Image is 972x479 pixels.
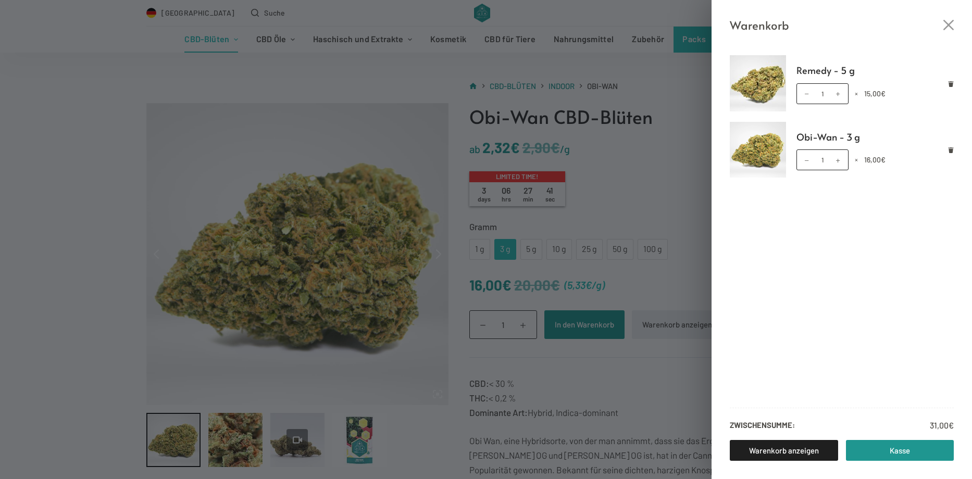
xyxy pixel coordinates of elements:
[730,419,795,432] strong: Zwischensumme:
[796,129,954,145] a: Obi-Wan - 3 g
[855,155,858,164] span: ×
[796,83,849,104] input: Produktmenge
[881,155,886,164] span: €
[796,62,954,78] a: Remedy - 5 g
[796,149,849,170] input: Produktmenge
[943,20,954,30] button: Close cart drawer
[930,420,954,430] bdi: 31,00
[864,89,886,98] bdi: 15,00
[855,89,858,98] span: ×
[948,81,954,86] a: Remove Remedy - 5 g from cart
[881,89,886,98] span: €
[730,440,838,461] a: Warenkorb anzeigen
[730,16,789,34] span: Warenkorb
[948,147,954,153] a: Remove Obi-Wan - 3 g from cart
[846,440,954,461] a: Kasse
[949,420,954,430] span: €
[864,155,886,164] bdi: 16,00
